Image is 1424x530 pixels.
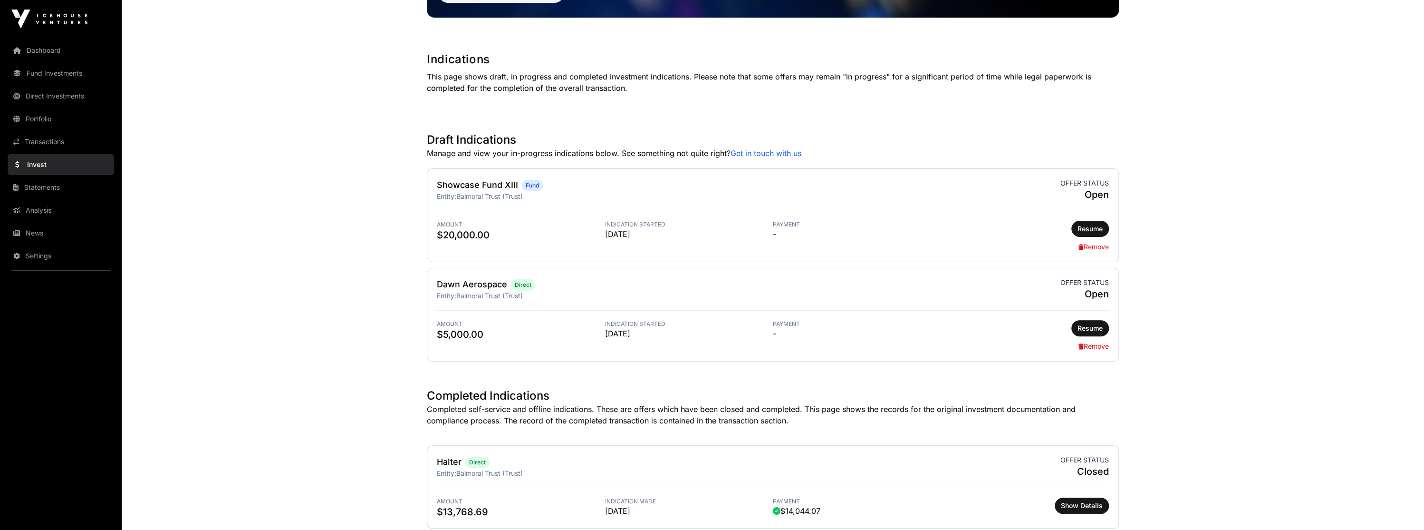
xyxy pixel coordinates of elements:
span: Resume [1078,324,1103,333]
a: Remove [1078,243,1109,251]
a: Remove [1078,342,1109,350]
span: Entity: [437,192,456,200]
span: $13,768.69 [437,505,605,519]
a: Transactions [8,131,114,152]
span: $20,000.00 [437,228,605,242]
span: Payment [773,320,941,328]
span: [DATE] [605,505,773,517]
div: - [773,320,941,352]
span: [DATE] [605,228,773,240]
span: Closed [1060,465,1109,478]
button: Resume [1071,221,1109,237]
a: Statements [8,177,114,198]
img: Icehouse Ventures Logo [11,10,87,29]
p: Manage and view your in-progress indications below. See something not quite right? [427,147,1119,159]
a: Get in touch with us [731,148,801,158]
span: $5,000.00 [437,328,605,341]
span: Entity: [437,469,456,477]
p: Completed self-service and offline indications. These are offers which have been closed and compl... [427,403,1119,426]
span: [DATE] [605,328,773,339]
a: Dashboard [8,40,114,61]
span: Amount [437,320,605,328]
h2: Halter [437,455,462,469]
a: Dawn Aerospace [437,279,507,289]
button: Resume [1071,320,1109,336]
a: Direct Investments [8,86,114,107]
span: Open [1060,188,1109,201]
a: Analysis [8,200,114,221]
span: Balmoral Trust (Trust) [456,469,523,477]
a: Settings [8,245,114,266]
h1: Indications [427,52,1119,67]
a: News [8,223,114,244]
span: Offer status [1060,455,1109,465]
span: Indication Started [605,320,773,328]
span: Direct [469,459,486,466]
span: $14,044.07 [773,505,820,517]
span: Payment [773,498,941,505]
span: Amount [437,221,605,228]
span: Amount [437,498,605,505]
span: Fund [526,182,539,189]
span: Open [1060,287,1109,301]
span: Payment [773,221,941,228]
span: Indication Made [605,498,773,505]
span: Indication Started [605,221,773,228]
span: Show Details [1061,501,1103,510]
span: Resume [1078,224,1103,234]
p: This page shows draft, in progress and completed investment indications. Please note that some of... [427,71,1119,94]
div: - [773,221,941,252]
button: Show Details [1055,498,1109,514]
a: Showcase Fund XIII [437,180,518,190]
span: Balmoral Trust (Trust) [456,292,523,300]
span: Direct [515,281,531,289]
h1: Completed Indications [427,388,1119,403]
span: Balmoral Trust (Trust) [456,192,523,200]
iframe: Chat Widget [1376,484,1424,530]
a: Fund Investments [8,63,114,84]
a: Portfolio [8,108,114,129]
h1: Draft Indications [427,132,1119,147]
a: Invest [8,154,114,175]
span: Entity: [437,292,456,300]
span: Offer status [1060,178,1109,188]
span: Offer status [1060,278,1109,287]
